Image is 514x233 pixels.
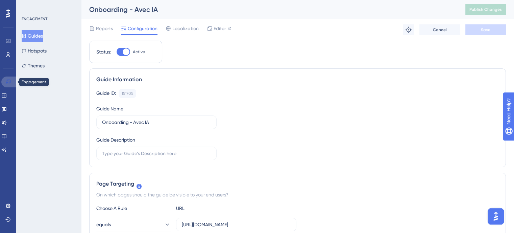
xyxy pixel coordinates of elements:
div: On which pages should the guide be visible to your end users? [96,191,499,199]
span: Configuration [128,24,157,33]
span: Localization [172,24,199,33]
input: yourwebsite.com/path [182,221,291,228]
span: Reports [96,24,113,33]
span: Cancel [433,27,447,33]
span: Editor [214,24,226,33]
div: Guide ID: [96,89,116,98]
div: Guide Description [96,136,135,144]
button: Themes [22,60,45,72]
span: Save [481,27,490,33]
button: Guides [22,30,43,42]
iframe: UserGuiding AI Assistant Launcher [486,206,506,227]
div: URL [176,204,250,212]
button: Publish Changes [465,4,506,15]
div: ENGAGEMENT [22,16,47,22]
span: equals [96,220,111,229]
input: Type your Guide’s Name here [102,119,211,126]
button: Save [465,24,506,35]
button: equals [96,218,171,231]
div: Guide Name [96,105,123,113]
button: Hotspots [22,45,47,57]
button: Cancel [419,24,460,35]
span: Need Help? [16,2,42,10]
div: Guide Information [96,76,499,84]
div: 151705 [122,91,133,96]
div: Choose A Rule [96,204,171,212]
span: Publish Changes [469,7,502,12]
div: Onboarding - Avec IA [89,5,448,14]
input: Type your Guide’s Description here [102,150,211,157]
div: Status: [96,48,111,56]
span: Active [133,49,145,55]
div: Page Targeting [96,180,499,188]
